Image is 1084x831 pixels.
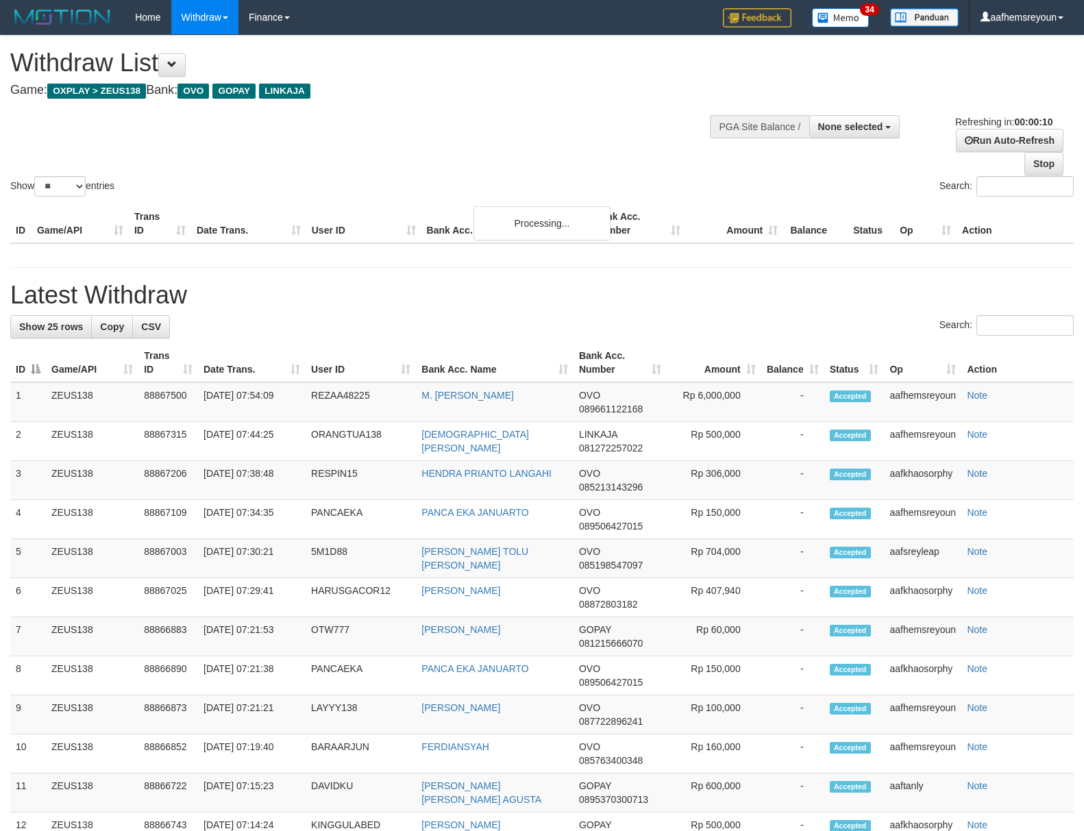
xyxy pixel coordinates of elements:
span: Refreshing in: [955,116,1052,127]
span: OVO [177,84,209,99]
td: 88866722 [138,773,198,813]
td: [DATE] 07:34:35 [198,500,306,539]
td: 88867206 [138,461,198,500]
td: - [761,422,824,461]
td: aafkhaosorphy [884,656,961,695]
td: REZAA48225 [306,382,416,422]
img: MOTION_logo.png [10,7,114,27]
td: ZEUS138 [46,734,138,773]
td: ORANGTUA138 [306,422,416,461]
td: - [761,382,824,422]
td: aafkhaosorphy [884,461,961,500]
a: [PERSON_NAME] [PERSON_NAME] AGUSTA [421,780,541,805]
span: Copy 089506427015 to clipboard [579,677,643,688]
span: Accepted [830,664,871,675]
td: 88867025 [138,578,198,617]
span: Accepted [830,547,871,558]
td: aafsreyleap [884,539,961,578]
span: Copy [100,321,124,332]
a: Note [967,585,987,596]
td: Rp 160,000 [667,734,761,773]
span: Accepted [830,508,871,519]
span: GOPAY [579,819,611,830]
td: - [761,461,824,500]
span: Show 25 rows [19,321,83,332]
span: Copy 089661122168 to clipboard [579,404,643,414]
span: Copy 085763400348 to clipboard [579,755,643,766]
span: Accepted [830,586,871,597]
button: None selected [809,115,900,138]
td: HARUSGACOR12 [306,578,416,617]
td: aafhemsreyoun [884,734,961,773]
th: User ID: activate to sort column ascending [306,343,416,382]
td: [DATE] 07:38:48 [198,461,306,500]
a: Note [967,468,987,479]
h1: Latest Withdraw [10,282,1074,309]
td: aafhemsreyoun [884,422,961,461]
div: PGA Site Balance / [710,115,809,138]
td: LAYYY138 [306,695,416,734]
td: aafkhaosorphy [884,578,961,617]
a: Note [967,741,987,752]
th: Date Trans.: activate to sort column ascending [198,343,306,382]
td: Rp 600,000 [667,773,761,813]
th: Amount [686,204,783,243]
label: Search: [939,176,1074,197]
td: 3 [10,461,46,500]
a: Run Auto-Refresh [956,129,1063,152]
th: Action [957,204,1074,243]
td: [DATE] 07:21:38 [198,656,306,695]
a: Note [967,429,987,440]
td: Rp 306,000 [667,461,761,500]
span: Copy 081272257022 to clipboard [579,443,643,454]
a: [PERSON_NAME] [421,819,500,830]
td: Rp 500,000 [667,422,761,461]
td: - [761,734,824,773]
td: - [761,695,824,734]
td: Rp 150,000 [667,656,761,695]
td: Rp 60,000 [667,617,761,656]
th: Date Trans. [191,204,306,243]
th: Bank Acc. Name: activate to sort column ascending [416,343,574,382]
a: Note [967,390,987,401]
td: BARAARJUN [306,734,416,773]
span: Accepted [830,469,871,480]
td: 88866883 [138,617,198,656]
th: Balance [783,204,848,243]
td: aaftanly [884,773,961,813]
input: Search: [976,315,1074,336]
td: 8 [10,656,46,695]
a: Note [967,702,987,713]
td: - [761,578,824,617]
td: 6 [10,578,46,617]
span: LINKAJA [579,429,617,440]
span: 34 [860,3,878,16]
img: Button%20Memo.svg [812,8,870,27]
a: Stop [1024,152,1063,175]
td: ZEUS138 [46,422,138,461]
span: Accepted [830,703,871,715]
a: HENDRA PRIANTO LANGAHI [421,468,552,479]
td: [DATE] 07:29:41 [198,578,306,617]
th: Bank Acc. Number: activate to sort column ascending [574,343,667,382]
td: ZEUS138 [46,461,138,500]
td: [DATE] 07:21:21 [198,695,306,734]
span: Accepted [830,625,871,636]
td: - [761,617,824,656]
img: Feedback.jpg [723,8,791,27]
label: Show entries [10,176,114,197]
span: GOPAY [579,624,611,635]
td: 88867500 [138,382,198,422]
td: [DATE] 07:54:09 [198,382,306,422]
a: Note [967,546,987,557]
th: Amount: activate to sort column ascending [667,343,761,382]
th: Trans ID: activate to sort column ascending [138,343,198,382]
span: OXPLAY > ZEUS138 [47,84,146,99]
td: ZEUS138 [46,617,138,656]
select: Showentries [34,176,86,197]
span: Accepted [830,390,871,402]
td: ZEUS138 [46,773,138,813]
td: - [761,500,824,539]
img: panduan.png [890,8,959,27]
a: M. [PERSON_NAME] [421,390,514,401]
